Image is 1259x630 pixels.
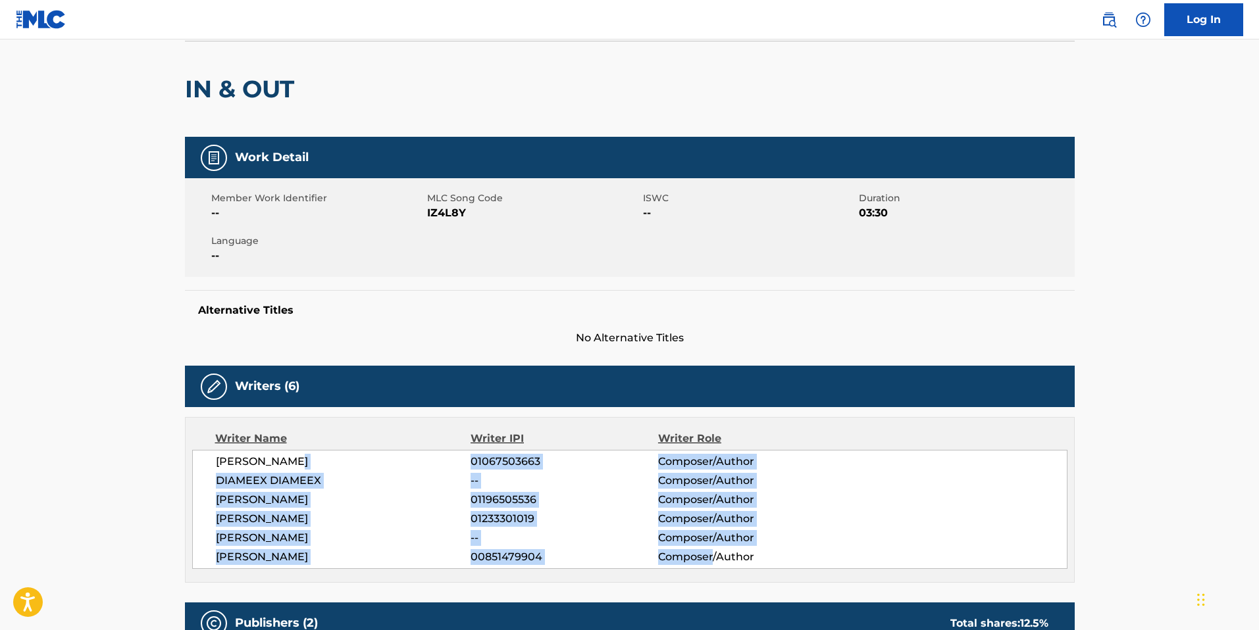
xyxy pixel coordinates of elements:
span: [PERSON_NAME] [216,530,471,546]
span: Composer/Author [658,473,829,489]
span: Composer/Author [658,530,829,546]
span: Composer/Author [658,454,829,470]
div: Writer Name [215,431,471,447]
img: search [1101,12,1117,28]
h5: Writers (6) [235,379,299,394]
span: [PERSON_NAME] [216,549,471,565]
h5: Alternative Titles [198,304,1062,317]
h5: Work Detail [235,150,309,165]
span: [PERSON_NAME] [216,492,471,508]
span: 01196505536 [471,492,657,508]
span: 03:30 [859,205,1071,221]
span: No Alternative Titles [185,330,1075,346]
span: Language [211,234,424,248]
span: 12.5 % [1020,617,1048,629]
span: IZ4L8Y [427,205,640,221]
span: 01233301019 [471,511,657,527]
div: Writer Role [658,431,829,447]
h2: IN & OUT [185,74,301,104]
span: -- [211,205,424,221]
span: -- [643,205,856,221]
div: Help [1130,7,1156,33]
span: Composer/Author [658,549,829,565]
span: DIAMEEX DIAMEEX [216,473,471,489]
div: Writer IPI [471,431,658,447]
span: ISWC [643,191,856,205]
span: Member Work Identifier [211,191,424,205]
span: [PERSON_NAME] [216,454,471,470]
span: MLC Song Code [427,191,640,205]
span: -- [471,473,657,489]
a: Log In [1164,3,1243,36]
span: 00851479904 [471,549,657,565]
img: Writers [206,379,222,395]
span: -- [471,530,657,546]
span: Composer/Author [658,511,829,527]
img: MLC Logo [16,10,66,29]
a: Public Search [1096,7,1122,33]
div: Drag [1197,580,1205,619]
span: [PERSON_NAME] [216,511,471,527]
span: Duration [859,191,1071,205]
img: Work Detail [206,150,222,166]
span: 01067503663 [471,454,657,470]
span: Composer/Author [658,492,829,508]
span: -- [211,248,424,264]
img: help [1135,12,1151,28]
iframe: Chat Widget [1193,567,1259,630]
